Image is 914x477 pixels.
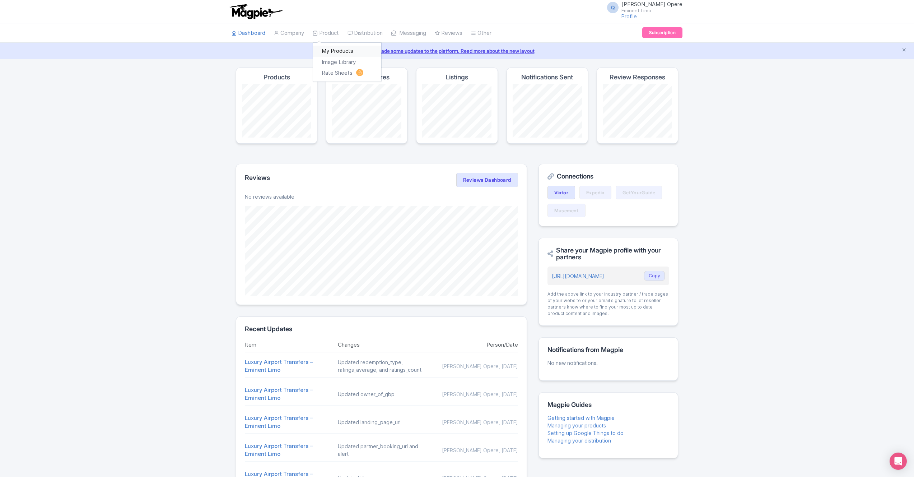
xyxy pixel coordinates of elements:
h2: Connections [547,173,669,180]
a: Reviews [435,23,462,43]
div: Person/Date [431,341,518,349]
a: Luxury Airport Transfers – Eminent Limo [245,386,313,402]
h4: Listings [446,74,468,81]
div: [PERSON_NAME] Opere, [DATE] [431,362,518,370]
a: Profile [621,13,637,19]
p: No new notifications. [547,359,669,367]
span: Q [607,2,619,13]
h2: Share your Magpie profile with your partners [547,247,669,261]
a: Company [274,23,304,43]
div: Open Intercom Messenger [890,453,907,470]
a: Other [471,23,491,43]
a: Managing your products [547,422,606,429]
a: Q [PERSON_NAME] Opere Eminent Limo [603,1,682,13]
a: [URL][DOMAIN_NAME] [552,273,604,279]
a: My Products [313,46,381,57]
span: [PERSON_NAME] Opere [621,1,682,8]
h2: Reviews [245,174,270,181]
a: Image Library [313,57,381,68]
a: Product [313,23,339,43]
div: Updated redemption_type, ratings_average, and ratings_count [338,358,425,374]
a: Musement [547,204,586,217]
a: Managing your distribution [547,437,611,444]
a: Getting started with Magpie [547,415,615,421]
h4: Notifications Sent [521,74,573,81]
h4: Products [264,74,290,81]
h2: Magpie Guides [547,401,669,408]
a: Reviews Dashboard [456,173,518,187]
a: Distribution [348,23,383,43]
a: Luxury Airport Transfers – Eminent Limo [245,443,313,458]
div: Updated partner_booking_url and alert [338,443,425,458]
a: Luxury Airport Transfers – Eminent Limo [245,415,313,430]
a: Luxury Airport Transfers – Eminent Limo [245,358,313,374]
a: Rate Sheets [313,68,381,79]
div: [PERSON_NAME] Opere, [DATE] [431,390,518,398]
small: Eminent Limo [621,8,682,13]
div: Updated landing_page_url [338,418,425,426]
div: Updated owner_of_gbp [338,390,425,398]
a: We made some updates to the platform. Read more about the new layout [4,47,910,55]
h4: Review Responses [610,74,665,81]
a: Viator [547,186,575,199]
a: GetYourGuide [616,186,662,199]
button: Close announcement [901,46,907,55]
button: Copy [644,271,665,281]
div: [PERSON_NAME] Opere, [DATE] [431,446,518,454]
div: Item [245,341,332,349]
a: Dashboard [232,23,265,43]
a: Setting up Google Things to do [547,430,624,436]
div: Add the above link to your industry partner / trade pages of your website or your email signature... [547,291,669,317]
a: Expedia [579,186,611,199]
div: Changes [338,341,425,349]
h2: Recent Updates [245,325,518,333]
a: Messaging [391,23,426,43]
div: [PERSON_NAME] Opere, [DATE] [431,418,518,426]
a: Subscription [642,27,682,38]
h2: Notifications from Magpie [547,346,669,353]
p: No reviews available [245,193,518,200]
img: logo-ab69f6fb50320c5b225c76a69d11143b.png [228,4,284,19]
